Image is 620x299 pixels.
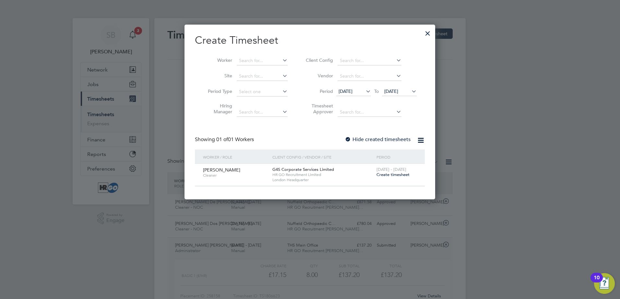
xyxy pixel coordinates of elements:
[372,87,381,95] span: To
[338,72,401,81] input: Search for...
[195,136,255,143] div: Showing
[376,167,406,172] span: [DATE] - [DATE]
[195,34,425,47] h2: Create Timesheet
[304,103,333,115] label: Timesheet Approver
[271,149,375,164] div: Client Config / Vendor / Site
[203,73,232,79] label: Site
[345,136,411,143] label: Hide created timesheets
[339,88,352,94] span: [DATE]
[384,88,398,94] span: [DATE]
[375,149,418,164] div: Period
[338,56,401,65] input: Search for...
[594,273,615,294] button: Open Resource Center, 10 new notifications
[203,103,232,115] label: Hiring Manager
[272,167,334,172] span: G4S Corporate Services Limited
[272,177,373,183] span: London Headquarter
[594,278,600,286] div: 10
[203,57,232,63] label: Worker
[237,56,288,65] input: Search for...
[203,88,232,94] label: Period Type
[216,136,254,143] span: 01 Workers
[216,136,228,143] span: 01 of
[203,173,268,178] span: Cleaner
[272,172,373,177] span: HR GO Recruitment Limited
[237,108,288,117] input: Search for...
[237,87,288,96] input: Select one
[304,73,333,79] label: Vendor
[201,149,271,164] div: Worker / Role
[203,167,240,173] span: [PERSON_NAME]
[237,72,288,81] input: Search for...
[304,57,333,63] label: Client Config
[376,172,410,177] span: Create timesheet
[338,108,401,117] input: Search for...
[304,88,333,94] label: Period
